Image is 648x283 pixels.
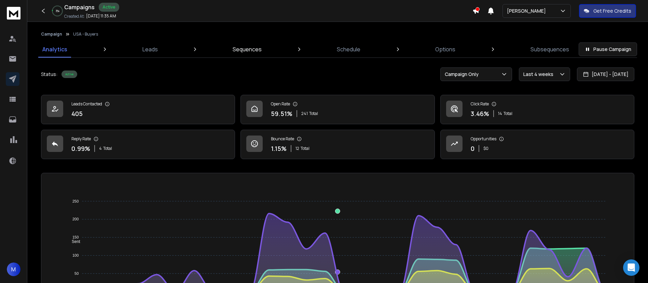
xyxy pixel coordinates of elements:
h1: Campaigns [64,3,95,11]
p: [DATE] 11:35 AM [86,13,116,19]
a: Analytics [38,41,71,57]
p: Opportunities [471,136,496,142]
span: Sent [67,239,80,244]
button: [DATE] - [DATE] [577,67,634,81]
a: Subsequences [526,41,573,57]
span: 14 [498,111,502,116]
p: Subsequences [530,45,569,53]
p: Created At: [64,14,85,19]
a: Bounce Rate1.15%12Total [240,130,435,159]
button: Pause Campaign [579,42,637,56]
p: Open Rate [271,101,290,107]
a: Leads [138,41,162,57]
tspan: 200 [72,217,79,221]
p: Status: [41,71,57,78]
tspan: 100 [72,253,79,257]
a: Sequences [229,41,266,57]
p: Options [435,45,455,53]
p: Leads [142,45,158,53]
tspan: 150 [72,235,79,239]
div: Open Intercom Messenger [623,259,639,276]
button: M [7,262,20,276]
p: Schedule [337,45,360,53]
p: Analytics [42,45,67,53]
p: 405 [71,109,83,118]
p: Last 4 weeks [523,71,556,78]
a: Click Rate3.46%14Total [440,95,634,124]
button: Campaign [41,31,62,37]
p: 3.46 % [471,109,489,118]
tspan: 50 [74,271,79,275]
span: Total [301,146,309,151]
tspan: 250 [72,199,79,203]
p: Sequences [233,45,262,53]
p: USA - Buyers [73,31,98,37]
a: Schedule [333,41,364,57]
p: 0.99 % [71,144,90,153]
a: Reply Rate0.99%4Total [41,130,235,159]
img: logo [7,7,20,20]
span: 241 [301,111,308,116]
p: 1.15 % [271,144,287,153]
span: Total [103,146,112,151]
a: Opportunities0$0 [440,130,634,159]
p: Campaign Only [445,71,481,78]
p: 59.51 % [271,109,292,118]
span: Total [309,111,318,116]
a: Open Rate59.51%241Total [240,95,435,124]
button: Get Free Credits [579,4,636,18]
p: 3 % [56,9,59,13]
p: Click Rate [471,101,489,107]
p: Bounce Rate [271,136,294,142]
span: Total [504,111,512,116]
div: Active [99,3,119,12]
span: 12 [295,146,299,151]
div: Active [61,70,77,78]
p: Get Free Credits [593,8,631,14]
span: 4 [99,146,102,151]
p: 0 [471,144,474,153]
p: Reply Rate [71,136,91,142]
a: Leads Contacted405 [41,95,235,124]
p: [PERSON_NAME] [507,8,549,14]
p: Leads Contacted [71,101,102,107]
a: Options [431,41,459,57]
p: $ 0 [483,146,488,151]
